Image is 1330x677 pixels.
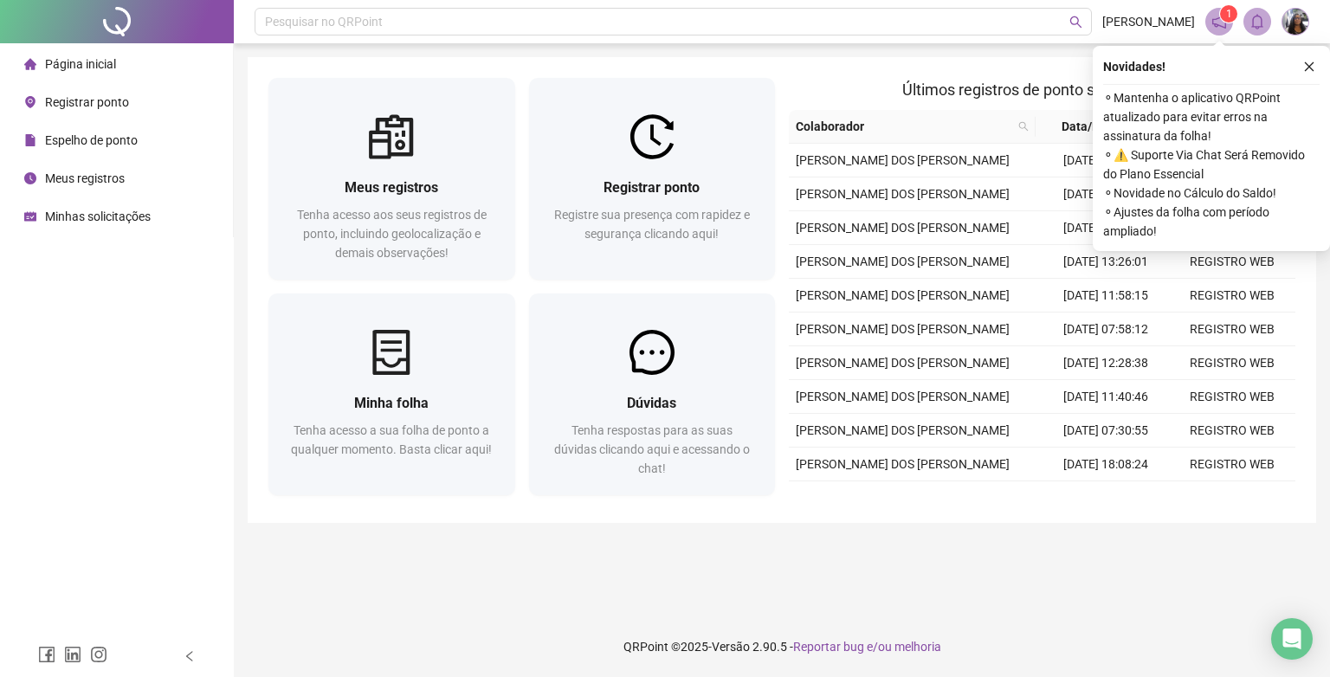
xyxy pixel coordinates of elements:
th: Data/Hora [1036,110,1159,144]
span: Registrar ponto [604,179,700,196]
span: Minha folha [354,395,429,411]
span: home [24,58,36,70]
span: ⚬ ⚠️ Suporte Via Chat Será Removido do Plano Essencial [1103,145,1320,184]
span: Minhas solicitações [45,210,151,223]
span: [PERSON_NAME] DOS [PERSON_NAME] [796,356,1010,370]
span: Novidades ! [1103,57,1165,76]
span: [PERSON_NAME] DOS [PERSON_NAME] [796,255,1010,268]
span: search [1015,113,1032,139]
span: Tenha respostas para as suas dúvidas clicando aqui e acessando o chat! [554,423,750,475]
span: instagram [90,646,107,663]
span: Colaborador [796,117,1011,136]
span: [PERSON_NAME] DOS [PERSON_NAME] [796,322,1010,336]
td: REGISTRO WEB [1169,414,1295,448]
span: ⚬ Mantenha o aplicativo QRPoint atualizado para evitar erros na assinatura da folha! [1103,88,1320,145]
span: Últimos registros de ponto sincronizados [902,81,1182,99]
span: close [1303,61,1315,73]
span: search [1018,121,1029,132]
td: REGISTRO WEB [1169,313,1295,346]
span: search [1069,16,1082,29]
td: REGISTRO WEB [1169,380,1295,414]
td: [DATE] 12:25:41 [1043,481,1169,515]
td: [DATE] 16:10:23 [1043,177,1169,211]
td: [DATE] 11:58:15 [1043,279,1169,313]
span: [PERSON_NAME] DOS [PERSON_NAME] [796,153,1010,167]
footer: QRPoint © 2025 - 2.90.5 - [234,616,1330,677]
td: REGISTRO WEB [1169,346,1295,380]
span: Tenha acesso aos seus registros de ponto, incluindo geolocalização e demais observações! [297,208,487,260]
span: Meus registros [345,179,438,196]
span: ⚬ Novidade no Cálculo do Saldo! [1103,184,1320,203]
span: ⚬ Ajustes da folha com período ampliado! [1103,203,1320,241]
span: Espelho de ponto [45,133,138,147]
td: REGISTRO WEB [1169,481,1295,515]
span: Dúvidas [627,395,676,411]
sup: 1 [1220,5,1237,23]
span: Registre sua presença com rapidez e segurança clicando aqui! [554,208,750,241]
span: [PERSON_NAME] DOS [PERSON_NAME] [796,457,1010,471]
span: [PERSON_NAME] DOS [PERSON_NAME] [796,423,1010,437]
span: clock-circle [24,172,36,184]
td: [DATE] 07:30:55 [1043,414,1169,448]
a: Minha folhaTenha acesso a sua folha de ponto a qualquer momento. Basta clicar aqui! [268,293,515,495]
span: environment [24,96,36,108]
td: REGISTRO WEB [1169,448,1295,481]
span: schedule [24,210,36,222]
td: [DATE] 13:26:01 [1043,245,1169,279]
span: linkedin [64,646,81,663]
span: bell [1249,14,1265,29]
span: Versão [712,640,750,654]
span: Tenha acesso a sua folha de ponto a qualquer momento. Basta clicar aqui! [291,423,492,456]
span: Registrar ponto [45,95,129,109]
a: Meus registrosTenha acesso aos seus registros de ponto, incluindo geolocalização e demais observa... [268,78,515,280]
td: [DATE] 08:14:41 [1043,144,1169,177]
td: [DATE] 11:40:46 [1043,380,1169,414]
span: Meus registros [45,171,125,185]
td: [DATE] 18:08:24 [1043,448,1169,481]
span: file [24,134,36,146]
span: [PERSON_NAME] DOS [PERSON_NAME] [796,288,1010,302]
span: [PERSON_NAME] DOS [PERSON_NAME] [796,221,1010,235]
span: notification [1211,14,1227,29]
td: [DATE] 07:58:12 [1043,313,1169,346]
img: 84055 [1282,9,1308,35]
td: [DATE] 07:12:52 [1043,211,1169,245]
span: left [184,650,196,662]
div: Open Intercom Messenger [1271,618,1313,660]
td: REGISTRO WEB [1169,245,1295,279]
a: DúvidasTenha respostas para as suas dúvidas clicando aqui e acessando o chat! [529,293,776,495]
span: Reportar bug e/ou melhoria [793,640,941,654]
span: Data/Hora [1043,117,1138,136]
a: Registrar pontoRegistre sua presença com rapidez e segurança clicando aqui! [529,78,776,280]
span: [PERSON_NAME] DOS [PERSON_NAME] [796,187,1010,201]
td: REGISTRO WEB [1169,279,1295,313]
span: [PERSON_NAME] [1102,12,1195,31]
td: [DATE] 12:28:38 [1043,346,1169,380]
span: 1 [1226,8,1232,20]
span: facebook [38,646,55,663]
span: [PERSON_NAME] DOS [PERSON_NAME] [796,390,1010,403]
span: Página inicial [45,57,116,71]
